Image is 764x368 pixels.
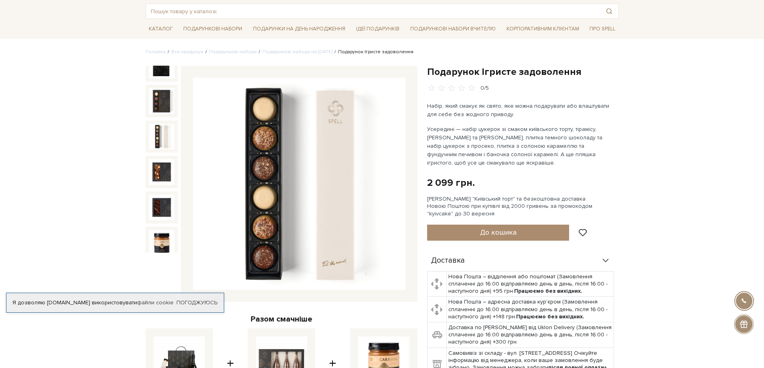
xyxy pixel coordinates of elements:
span: Доставка [431,257,465,264]
p: Усередині — набір цукерок зі смаком київського торту, тірамісу, [PERSON_NAME] та [PERSON_NAME], п... [427,125,615,167]
td: Нова Пошта – відділення або поштомат (Замовлення сплаченні до 16:00 відправляємо день в день, піс... [447,271,614,297]
a: Подарункові набори Вчителю [407,22,499,36]
img: Подарунок Ігристе задоволення [149,195,174,220]
div: Разом смачніше [146,314,417,324]
a: Про Spell [586,23,618,35]
img: Подарунок Ігристе задоволення [149,230,174,255]
h1: Подарунок Ігристе задоволення [427,66,619,78]
span: До кошика [480,228,517,237]
img: Подарунок Ігристе задоволення [149,88,174,114]
img: Подарунок Ігристе задоволення [193,78,405,290]
input: Пошук товару у каталозі [146,4,600,18]
a: Подарункові набори [180,23,245,35]
a: Каталог [146,23,176,35]
a: Подарункові набори [209,49,257,55]
a: Корпоративним клієнтам [503,23,582,35]
button: Пошук товару у каталозі [600,4,618,18]
a: Вся продукція [171,49,203,55]
li: Подарунок Ігристе задоволення [332,48,413,56]
button: До кошика [427,225,569,241]
td: Нова Пошта – адресна доставка кур'єром (Замовлення сплаченні до 16:00 відправляємо день в день, п... [447,297,614,322]
b: Працюємо без вихідних. [516,313,584,320]
p: Набір, який смакує як свято, яке можна подарувати або влаштувати для себе без жодного приводу. [427,102,615,119]
div: [PERSON_NAME] "Київський торт" та безкоштовна доставка Новою Поштою при купівлі від 2000 гривень ... [427,195,619,217]
a: Подарунки на День народження [250,23,349,35]
div: Я дозволяю [DOMAIN_NAME] використовувати [6,299,224,306]
a: Головна [146,49,166,55]
b: Працюємо без вихідних. [514,288,582,294]
div: 0/5 [480,84,489,92]
a: файли cookie [137,299,174,306]
img: Подарунок Ігристе задоволення [149,53,174,78]
img: Подарунок Ігристе задоволення [149,124,174,149]
td: Доставка по [PERSON_NAME] від Uklon Delivery (Замовлення сплаченні до 16:00 відправляємо день в д... [447,322,614,348]
a: Погоджуюсь [176,299,217,306]
a: Ідеї подарунків [353,23,403,35]
img: Подарунок Ігристе задоволення [149,159,174,185]
a: Подарункові набори на [DATE] [262,49,332,55]
div: 2 099 грн. [427,177,475,189]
